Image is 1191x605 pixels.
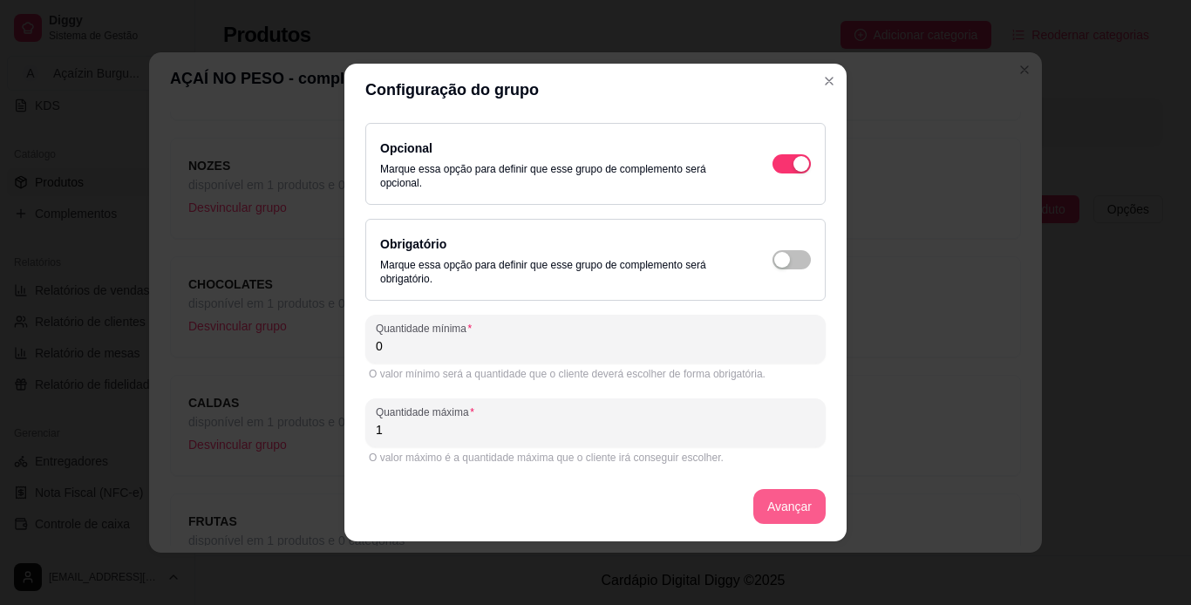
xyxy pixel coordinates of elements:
[380,141,432,155] label: Opcional
[376,421,815,438] input: Quantidade máxima
[344,64,847,116] header: Configuração do grupo
[753,489,826,524] button: Avançar
[376,404,480,419] label: Quantidade máxima
[380,237,446,251] label: Obrigatório
[369,367,822,381] div: O valor mínimo será a quantidade que o cliente deverá escolher de forma obrigatória.
[376,337,815,355] input: Quantidade mínima
[369,451,822,465] div: O valor máximo é a quantidade máxima que o cliente irá conseguir escolher.
[376,321,478,336] label: Quantidade mínima
[380,162,738,190] p: Marque essa opção para definir que esse grupo de complemento será opcional.
[815,67,843,95] button: Close
[380,258,738,286] p: Marque essa opção para definir que esse grupo de complemento será obrigatório.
